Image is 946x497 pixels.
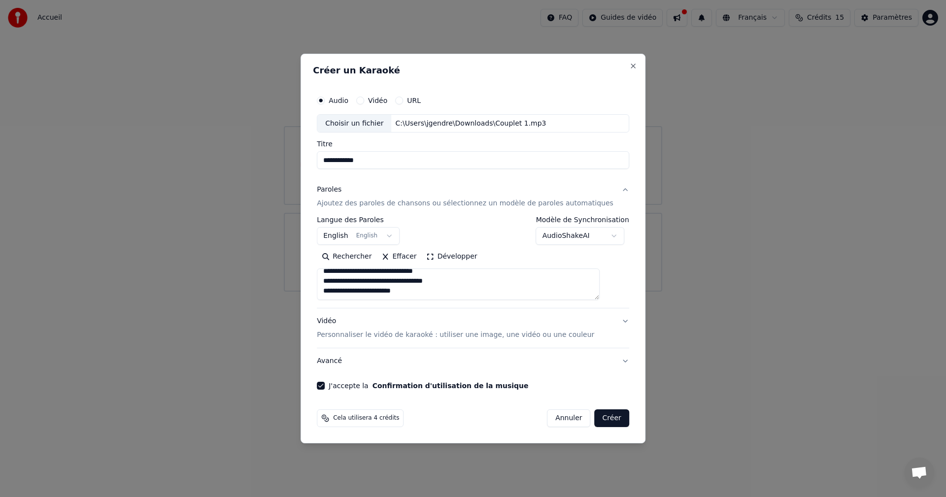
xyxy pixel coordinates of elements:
[317,309,629,348] button: VidéoPersonnaliser le vidéo de karaoké : utiliser une image, une vidéo ou une couleur
[333,414,399,422] span: Cela utilisera 4 crédits
[329,97,348,104] label: Audio
[317,141,629,148] label: Titre
[317,330,594,340] p: Personnaliser le vidéo de karaoké : utiliser une image, une vidéo ou une couleur
[376,249,421,265] button: Effacer
[317,317,594,340] div: Vidéo
[547,409,590,427] button: Annuler
[372,382,529,389] button: J'accepte la
[317,199,613,209] p: Ajoutez des paroles de chansons ou sélectionnez un modèle de paroles automatiques
[368,97,387,104] label: Vidéo
[329,382,528,389] label: J'accepte la
[317,348,629,374] button: Avancé
[392,119,550,129] div: C:\Users\jgendre\Downloads\Couplet 1.mp3
[317,217,400,224] label: Langue des Paroles
[595,409,629,427] button: Créer
[536,217,629,224] label: Modèle de Synchronisation
[313,66,633,75] h2: Créer un Karaoké
[317,177,629,217] button: ParolesAjoutez des paroles de chansons ou sélectionnez un modèle de paroles automatiques
[407,97,421,104] label: URL
[317,115,391,133] div: Choisir un fichier
[422,249,482,265] button: Développer
[317,249,376,265] button: Rechercher
[317,185,341,195] div: Paroles
[317,217,629,308] div: ParolesAjoutez des paroles de chansons ou sélectionnez un modèle de paroles automatiques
